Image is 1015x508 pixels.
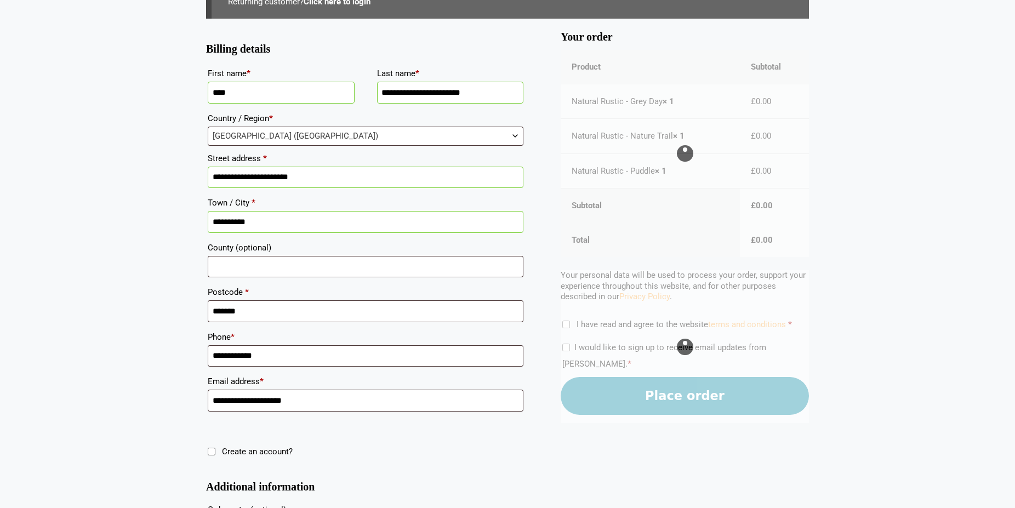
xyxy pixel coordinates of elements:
[208,110,523,127] label: Country / Region
[222,447,293,456] span: Create an account?
[208,329,523,345] label: Phone
[236,243,271,253] span: (optional)
[206,47,525,52] h3: Billing details
[208,239,523,256] label: County
[377,65,524,82] label: Last name
[208,284,523,300] label: Postcode
[208,448,215,455] input: Create an account?
[206,485,525,489] h3: Additional information
[561,35,809,39] h3: Your order
[208,127,523,145] span: United Kingdom (UK)
[208,195,523,211] label: Town / City
[208,65,355,82] label: First name
[208,127,523,146] span: Country / Region
[208,373,523,390] label: Email address
[208,150,523,167] label: Street address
